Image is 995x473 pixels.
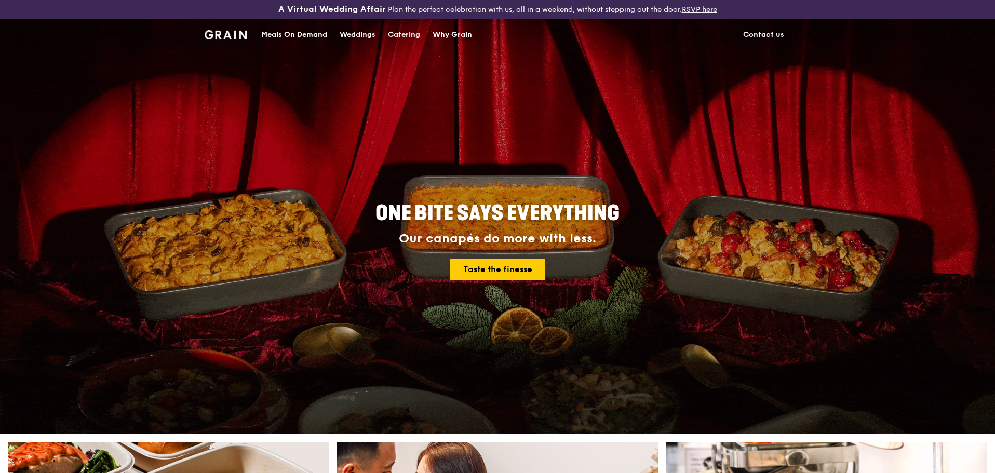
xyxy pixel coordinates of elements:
span: ONE BITE SAYS EVERYTHING [375,201,620,226]
a: Contact us [737,19,790,50]
a: RSVP here [682,5,717,14]
div: Plan the perfect celebration with us, all in a weekend, without stepping out the door. [198,4,797,15]
img: Grain [205,30,247,39]
div: Why Grain [433,19,472,50]
a: Taste the finesse [450,259,545,280]
h3: A Virtual Wedding Affair [278,4,386,15]
a: Weddings [333,19,382,50]
div: Meals On Demand [261,19,327,50]
div: Catering [388,19,420,50]
div: Weddings [340,19,375,50]
div: Our canapés do more with less. [311,232,684,246]
a: Why Grain [426,19,478,50]
a: Catering [382,19,426,50]
a: GrainGrain [205,18,247,49]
